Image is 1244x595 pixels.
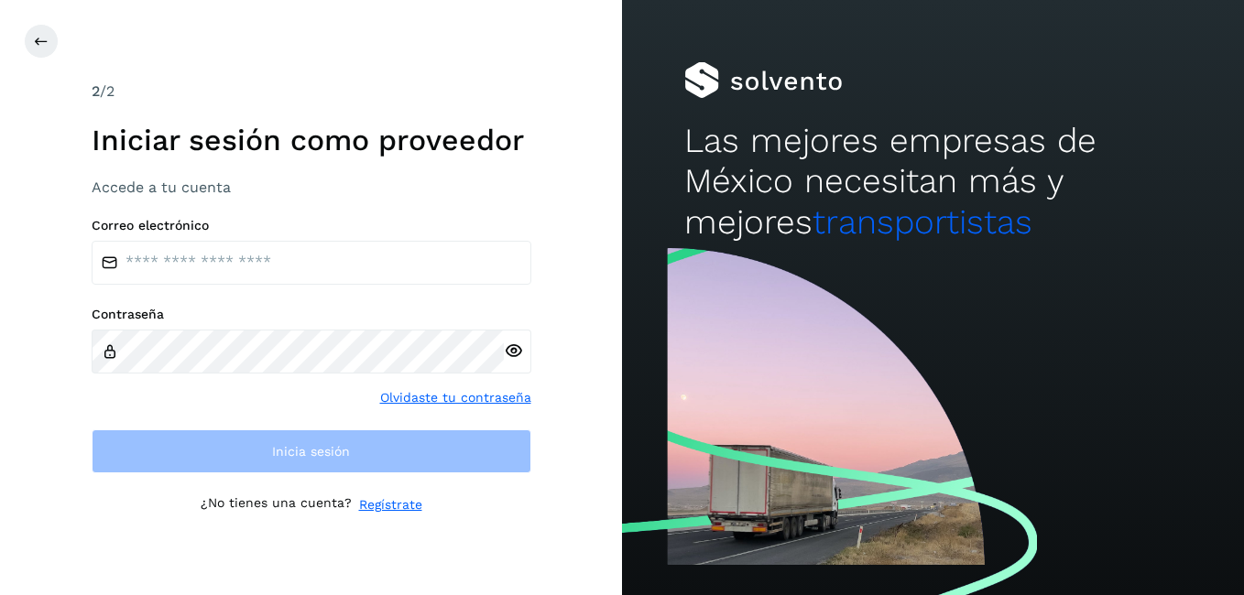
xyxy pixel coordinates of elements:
[92,218,531,233] label: Correo electrónico
[92,429,531,473] button: Inicia sesión
[359,495,422,514] a: Regístrate
[813,202,1032,242] span: transportistas
[201,495,352,514] p: ¿No tienes una cuenta?
[92,178,531,196] h3: Accede a tu cuenta
[380,388,531,407] a: Olvidaste tu contraseña
[684,121,1182,243] h2: Las mejores empresas de México necesitan más y mejores
[92,81,531,103] div: /2
[92,307,531,322] label: Contraseña
[272,445,350,458] span: Inicia sesión
[92,82,100,100] span: 2
[92,123,531,157] h1: Iniciar sesión como proveedor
